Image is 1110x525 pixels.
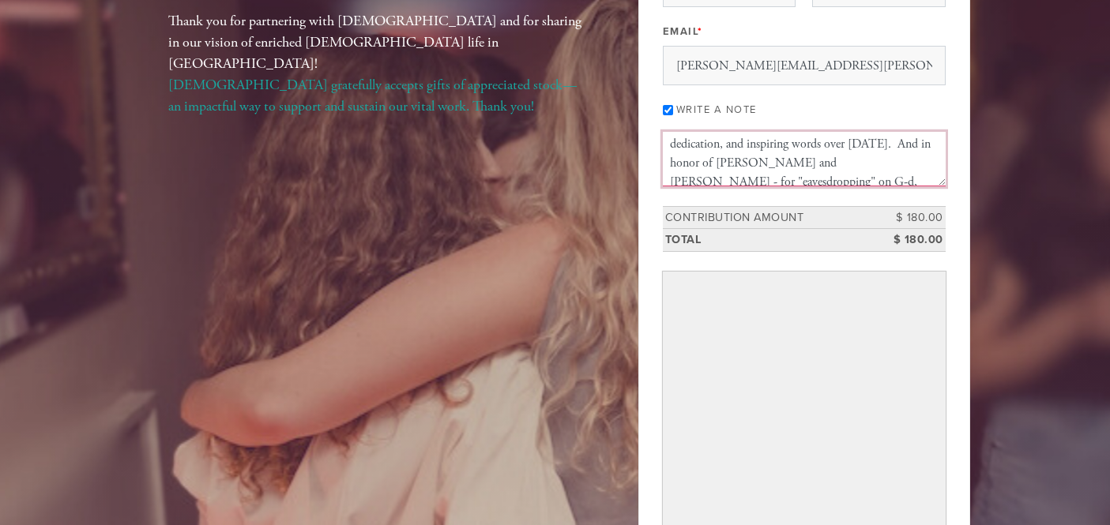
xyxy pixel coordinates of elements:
td: $ 180.00 [875,229,946,252]
label: Write a note [676,103,757,116]
div: Thank you for partnering with [DEMOGRAPHIC_DATA] and for sharing in our vision of enriched [DEMOG... [168,10,587,117]
td: $ 180.00 [875,206,946,229]
span: This field is required. [698,25,703,38]
td: Total [663,229,875,252]
label: Email [663,24,703,39]
a: [DEMOGRAPHIC_DATA] gratefully accepts gifts of appreciated stock—an impactful way to support and ... [168,76,577,115]
td: Contribution Amount [663,206,875,229]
